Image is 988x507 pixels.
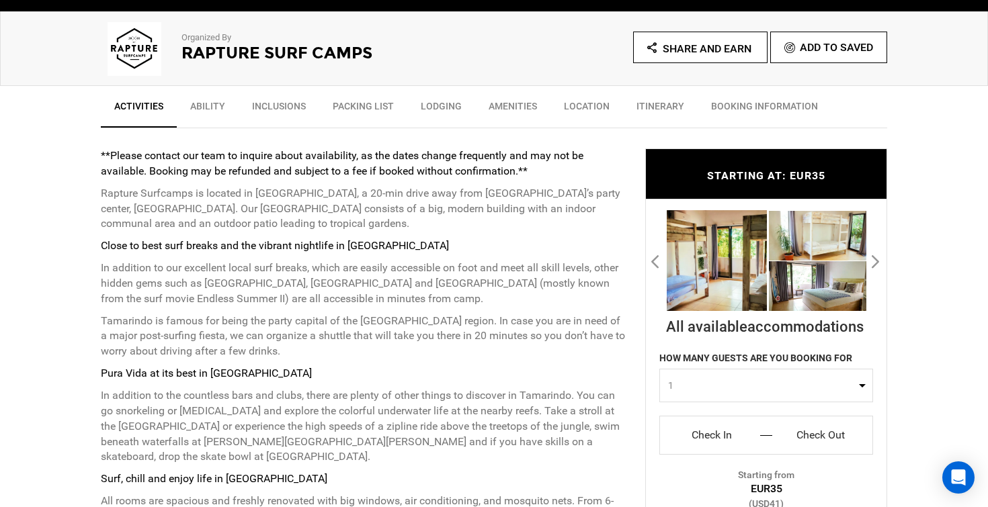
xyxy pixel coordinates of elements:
p: Rapture Surfcamps is located in [GEOGRAPHIC_DATA], a 20-min drive away from [GEOGRAPHIC_DATA]’s p... [101,186,625,232]
span: 1 [668,379,856,393]
p: Tamarindo is famous for being the party capital of the [GEOGRAPHIC_DATA] region. In case you are ... [101,314,625,360]
a: Inclusions [239,93,319,126]
img: da4612c0-cff1-47fd-bf96-adb5a5289193_179_ae12795f537b46bbb5e589a4e8125491_loc_ngl.jpeg [667,210,767,311]
p: In addition to the countless bars and clubs, there are plenty of other things to discover in Tama... [101,388,625,465]
span: accommodations [747,318,864,335]
div: All available [666,312,866,337]
span: Share and Earn [663,42,751,55]
button: 1 [659,369,873,403]
img: b4116038-ba92-449b-8bb6-ae136ea81345_180_e61076d3cce05cff4bbce2275fcf971c_loc_ngl.jpeg [769,211,868,261]
strong: Close to best surf breaks and the vibrant nightlife in [GEOGRAPHIC_DATA] [101,239,449,252]
span: STARTING AT: EUR35 [707,169,825,182]
a: BOOKING INFORMATION [698,93,831,126]
a: Packing List [319,93,407,126]
a: Activities [101,93,177,128]
a: Lodging [407,93,475,126]
h2: Rapture Surf Camps [181,44,457,62]
button: Previous [649,250,663,271]
div: Open Intercom Messenger [942,461,975,494]
img: 2d628250-84b1-4866-ae1b-dedd3e827515_181_d4843da9d38306ebc62c432462c2793d_loc_ngl.jpeg [769,261,868,311]
a: Itinerary [623,93,698,126]
label: HOW MANY GUESTS ARE YOU BOOKING FOR [659,352,852,369]
span: Add To Saved [800,41,873,54]
a: Amenities [475,93,550,126]
a: Location [550,93,623,126]
div: EUR35 [646,482,887,498]
p: In addition to our excellent local surf breaks, which are easily accessible on foot and meet all ... [101,261,625,307]
a: Ability [177,93,239,126]
p: Organized By [181,32,457,44]
strong: **Please contact our team to inquire about availability, as the dates change frequently and may n... [101,149,583,177]
strong: Surf, chill and enjoy life in [GEOGRAPHIC_DATA] [101,472,327,485]
img: dda8c58d8db208f95b686c49ee89eb13.png [101,22,168,76]
strong: Pura Vida at its best in [GEOGRAPHIC_DATA] [101,367,312,379]
button: Next [870,250,883,271]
